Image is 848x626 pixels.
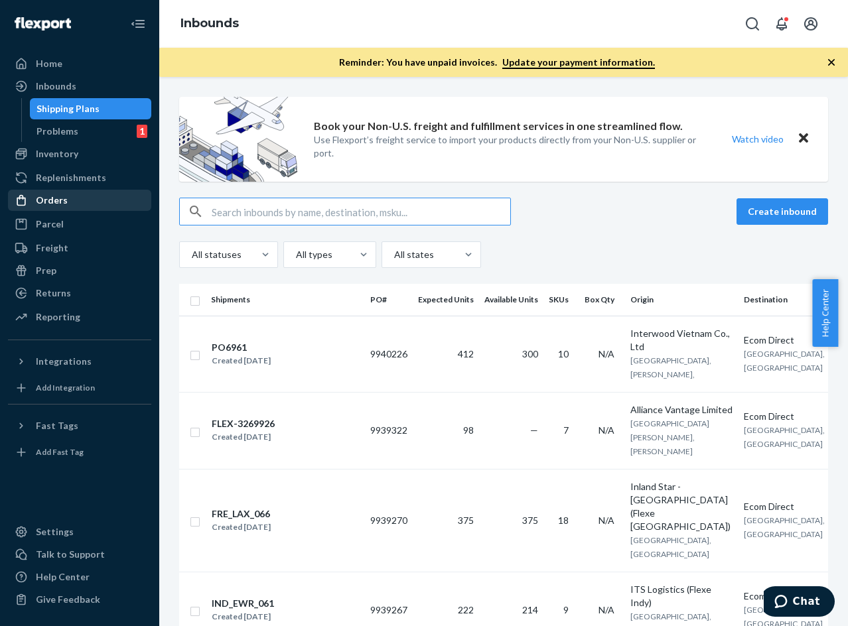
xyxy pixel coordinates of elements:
[36,102,100,115] div: Shipping Plans
[8,76,151,97] a: Inbounds
[30,98,152,119] a: Shipping Plans
[212,341,271,354] div: PO6961
[36,57,62,70] div: Home
[764,586,835,619] iframe: Opens a widget where you can chat to one of our agents
[393,248,394,261] input: All states
[413,284,479,316] th: Expected Units
[212,430,275,444] div: Created [DATE]
[365,469,413,572] td: 9939270
[599,348,614,359] span: N/A
[8,351,151,372] button: Integrations
[36,382,95,393] div: Add Integration
[212,521,271,534] div: Created [DATE]
[30,121,152,142] a: Problems1
[8,214,151,235] a: Parcel
[744,515,825,539] span: [GEOGRAPHIC_DATA], [GEOGRAPHIC_DATA]
[458,515,474,526] span: 375
[36,171,106,184] div: Replenishments
[36,419,78,432] div: Fast Tags
[170,5,249,43] ol: breadcrumbs
[723,129,792,149] button: Watch video
[365,284,413,316] th: PO#
[458,348,474,359] span: 412
[630,418,709,456] span: [GEOGRAPHIC_DATA][PERSON_NAME], [PERSON_NAME]
[558,348,569,359] span: 10
[8,521,151,542] a: Settings
[522,348,538,359] span: 300
[599,424,614,436] span: N/A
[739,284,830,316] th: Destination
[36,286,71,300] div: Returns
[744,500,825,513] div: Ecom Direct
[36,147,78,160] div: Inventory
[744,590,825,603] div: Ecom Direct
[212,417,275,430] div: FLEX-3269926
[365,392,413,469] td: 9939322
[15,17,71,31] img: Flexport logo
[463,424,474,436] span: 98
[630,480,733,533] div: Inland Star - [GEOGRAPHIC_DATA] (Flexe [GEOGRAPHIC_DATA])
[212,610,274,623] div: Created [DATE]
[8,544,151,565] button: Talk to Support
[190,248,192,261] input: All statuses
[625,284,739,316] th: Origin
[795,129,812,149] button: Close
[737,198,828,225] button: Create inbound
[744,425,825,449] span: [GEOGRAPHIC_DATA], [GEOGRAPHIC_DATA]
[36,355,92,368] div: Integrations
[630,355,711,379] span: [GEOGRAPHIC_DATA], [PERSON_NAME],
[36,525,74,538] div: Settings
[8,566,151,588] a: Help Center
[8,143,151,164] a: Inventory
[36,593,100,606] div: Give Feedback
[8,377,151,399] a: Add Integration
[36,218,64,231] div: Parcel
[314,119,683,134] p: Book your Non-U.S. freight and fulfillment services in one streamlined flow.
[212,198,510,225] input: Search inbounds by name, destination, msku...
[502,56,655,69] a: Update your payment information.
[212,354,271,367] div: Created [DATE]
[522,515,538,526] span: 375
[630,403,733,416] div: Alliance Vantage Limited
[36,264,56,277] div: Prep
[630,327,733,353] div: Interwood Vietnam Co., Ltd
[479,284,543,316] th: Available Units
[36,125,78,138] div: Problems
[212,507,271,521] div: FRE_LAX_066
[744,410,825,423] div: Ecom Direct
[522,604,538,615] span: 214
[295,248,296,261] input: All types
[630,535,711,559] span: [GEOGRAPHIC_DATA], [GEOGRAPHIC_DATA]
[812,279,838,347] button: Help Center
[8,190,151,211] a: Orders
[798,11,824,37] button: Open account menu
[8,167,151,188] a: Replenishments
[36,194,68,207] div: Orders
[543,284,579,316] th: SKUs
[36,570,90,584] div: Help Center
[36,310,80,324] div: Reporting
[36,80,76,93] div: Inbounds
[579,284,625,316] th: Box Qty
[8,442,151,463] a: Add Fast Tag
[8,260,151,281] a: Prep
[36,548,105,561] div: Talk to Support
[8,53,151,74] a: Home
[599,604,614,615] span: N/A
[8,306,151,328] a: Reporting
[630,583,733,609] div: ITS Logistics (Flexe Indy)
[36,446,84,458] div: Add Fast Tag
[137,125,147,138] div: 1
[599,515,614,526] span: N/A
[206,284,365,316] th: Shipments
[458,604,474,615] span: 222
[180,16,239,31] a: Inbounds
[768,11,795,37] button: Open notifications
[530,424,538,436] span: —
[8,415,151,436] button: Fast Tags
[8,237,151,259] a: Freight
[8,282,151,304] a: Returns
[365,316,413,392] td: 9940226
[739,11,766,37] button: Open Search Box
